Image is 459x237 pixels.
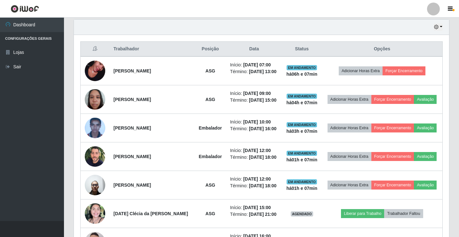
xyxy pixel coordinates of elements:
button: Forçar Encerramento [383,66,425,75]
li: Início: [230,119,278,125]
li: Início: [230,147,278,154]
li: Início: [230,204,278,211]
strong: ASG [205,68,215,73]
img: 1740415667017.jpeg [85,86,105,113]
strong: há 06 h e 07 min [286,72,317,77]
button: Liberar para Trabalho [341,209,384,218]
th: Trabalhador [110,42,194,57]
time: [DATE] 09:00 [243,91,271,96]
button: Avaliação [414,123,437,132]
img: 1673386012464.jpeg [85,115,105,141]
button: Trabalhador Faltou [384,209,423,218]
time: [DATE] 12:00 [243,148,271,153]
strong: ASG [205,182,215,188]
time: [DATE] 18:00 [249,183,276,188]
th: Posição [194,42,226,57]
strong: há 01 h e 07 min [286,157,317,162]
li: Término: [230,125,278,132]
img: 1730292930646.jpeg [85,171,105,199]
time: [DATE] 12:00 [243,176,271,182]
strong: [DATE] Clécia da [PERSON_NAME] [114,211,188,216]
th: Status [282,42,322,57]
button: Adicionar Horas Extra [328,95,371,104]
time: [DATE] 07:00 [243,62,271,67]
th: Data [226,42,282,57]
span: AGENDADO [291,211,313,216]
strong: [PERSON_NAME] [114,154,151,159]
li: Término: [230,211,278,218]
strong: há 01 h e 07 min [286,186,317,191]
img: CoreUI Logo [11,5,39,13]
time: [DATE] 10:00 [243,119,271,124]
img: 1717438276108.jpeg [85,53,105,89]
time: [DATE] 15:00 [243,205,271,210]
button: Avaliação [414,95,437,104]
img: 1683118670739.jpeg [85,144,105,169]
button: Forçar Encerramento [371,95,414,104]
strong: ASG [205,211,215,216]
button: Forçar Encerramento [371,181,414,190]
li: Início: [230,176,278,182]
li: Término: [230,154,278,161]
th: Opções [322,42,443,57]
button: Adicionar Horas Extra [339,66,383,75]
li: Início: [230,90,278,97]
li: Término: [230,182,278,189]
span: EM ANDAMENTO [287,122,317,127]
strong: [PERSON_NAME] [114,182,151,188]
span: EM ANDAMENTO [287,179,317,184]
strong: [PERSON_NAME] [114,97,151,102]
strong: há 03 h e 07 min [286,129,317,134]
time: [DATE] 18:00 [249,155,276,160]
span: EM ANDAMENTO [287,65,317,70]
strong: há 04 h e 07 min [286,100,317,105]
strong: [PERSON_NAME] [114,125,151,131]
button: Adicionar Horas Extra [328,152,371,161]
button: Avaliação [414,181,437,190]
button: Adicionar Horas Extra [328,123,371,132]
li: Início: [230,62,278,68]
button: Avaliação [414,152,437,161]
button: Forçar Encerramento [371,123,414,132]
time: [DATE] 16:00 [249,126,276,131]
time: [DATE] 21:00 [249,212,276,217]
strong: ASG [205,97,215,102]
time: [DATE] 15:00 [249,97,276,103]
li: Término: [230,97,278,104]
span: EM ANDAMENTO [287,151,317,156]
strong: Embalador [199,125,222,131]
time: [DATE] 13:00 [249,69,276,74]
strong: [PERSON_NAME] [114,68,151,73]
button: Forçar Encerramento [371,152,414,161]
li: Término: [230,68,278,75]
strong: Embalador [199,154,222,159]
span: EM ANDAMENTO [287,94,317,99]
button: Adicionar Horas Extra [328,181,371,190]
img: 1754498913807.jpeg [85,203,105,224]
